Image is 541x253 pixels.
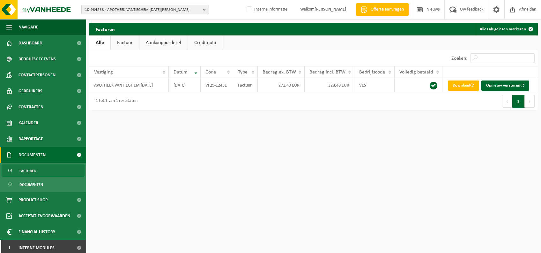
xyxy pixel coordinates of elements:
a: Alle [89,35,110,50]
strong: [PERSON_NAME] [315,7,346,12]
span: Type [238,70,248,75]
label: Zoeken: [451,56,467,61]
span: Documenten [19,179,43,191]
td: VES [354,78,395,92]
span: Volledig betaald [399,70,433,75]
td: Factuur [233,78,257,92]
a: Facturen [2,165,85,177]
span: Product Shop [19,192,48,208]
span: Rapportage [19,131,43,147]
span: Acceptatievoorwaarden [19,208,70,224]
button: Alles als gelezen markeren [475,23,537,35]
span: Financial History [19,224,55,240]
button: Previous [502,95,512,108]
a: Offerte aanvragen [356,3,409,16]
span: Vestiging [94,70,113,75]
span: Contracten [19,99,43,115]
span: Bedrag incl. BTW [309,70,345,75]
td: 271,40 EUR [258,78,305,92]
td: [DATE] [169,78,201,92]
h2: Facturen [89,23,121,35]
a: Factuur [111,35,139,50]
a: Download [448,80,479,91]
span: Code [205,70,216,75]
span: Kalender [19,115,38,131]
a: Creditnota [188,35,223,50]
span: Dashboard [19,35,42,51]
div: 1 tot 1 van 1 resultaten [93,96,137,107]
td: 328,40 EUR [305,78,354,92]
span: Contactpersonen [19,67,56,83]
span: Bedrag ex. BTW [263,70,296,75]
span: 10-984268 - APOTHEEK VANTIEGHEM [DATE][PERSON_NAME] [85,5,200,15]
button: Next [525,95,535,108]
span: Bedrijfsgegevens [19,51,56,67]
button: Opnieuw versturen [481,80,529,91]
span: Bedrijfscode [359,70,385,75]
td: VF25-12451 [201,78,233,92]
button: 1 [512,95,525,108]
a: Aankoopborderel [139,35,188,50]
td: APOTHEEK VANTIEGHEM [DATE] [89,78,169,92]
span: Navigatie [19,19,38,35]
span: Documenten [19,147,46,163]
span: Gebruikers [19,83,42,99]
span: Facturen [19,165,36,177]
span: Offerte aanvragen [369,6,405,13]
a: Documenten [2,178,85,190]
span: Datum [174,70,188,75]
button: 10-984268 - APOTHEEK VANTIEGHEM [DATE][PERSON_NAME] [81,5,209,14]
label: Interne informatie [245,5,287,14]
